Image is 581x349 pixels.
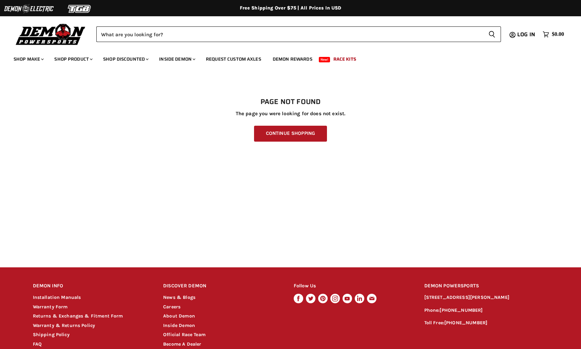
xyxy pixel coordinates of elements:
a: Careers [163,304,180,310]
a: FAQ [33,341,42,347]
div: Free Shipping Over $75 | All Prices In USD [19,5,562,11]
p: The page you were looking for does not exist. [33,111,548,117]
a: Warranty Form [33,304,68,310]
a: Request Custom Axles [201,52,266,66]
a: Shop Discounted [98,52,153,66]
h1: Page not found [33,98,548,106]
a: Become A Dealer [163,341,201,347]
h2: DISCOVER DEMON [163,278,281,294]
img: Demon Electric Logo 2 [3,2,54,15]
a: Shop Product [49,52,97,66]
ul: Main menu [8,49,562,66]
a: [PHONE_NUMBER] [444,320,487,326]
h2: DEMON INFO [33,278,151,294]
a: Continue Shopping [254,126,327,142]
a: About Demon [163,313,195,319]
a: Warranty & Returns Policy [33,323,95,328]
img: TGB Logo 2 [54,2,105,15]
form: Product [96,26,501,42]
a: News & Blogs [163,294,195,300]
a: Inside Demon [154,52,199,66]
a: Shop Make [8,52,48,66]
a: Demon Rewards [268,52,317,66]
img: Demon Powersports [14,22,88,46]
a: [PHONE_NUMBER] [440,307,483,313]
a: Race Kits [328,52,361,66]
span: New! [319,57,330,62]
p: [STREET_ADDRESS][PERSON_NAME] [424,294,548,302]
span: Log in [517,30,535,39]
a: Installation Manuals [33,294,81,300]
span: $0.00 [552,31,564,38]
a: Shipping Policy [33,332,70,337]
p: Toll Free: [424,319,548,327]
a: Inside Demon [163,323,195,328]
p: Phone: [424,307,548,314]
a: Returns & Exchanges & Fitment Form [33,313,123,319]
a: Log in [514,32,539,38]
input: Search [96,26,483,42]
a: Official Race Team [163,332,206,337]
button: Search [483,26,501,42]
h2: Follow Us [294,278,411,294]
h2: DEMON POWERSPORTS [424,278,548,294]
a: $0.00 [539,29,567,39]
